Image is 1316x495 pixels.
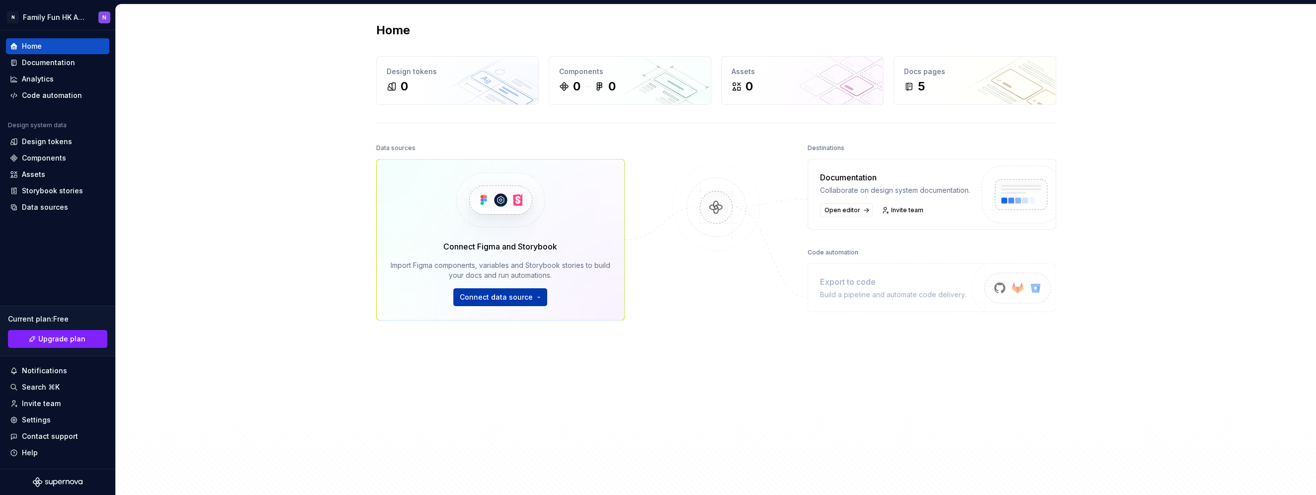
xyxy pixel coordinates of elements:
a: Invite team [879,203,928,217]
div: Docs pages [904,67,1046,77]
span: Open editor [824,206,860,214]
div: Connect Figma and Storybook [443,241,557,252]
button: Help [6,445,109,461]
div: Code automation [808,246,858,259]
div: Code automation [22,90,82,100]
div: Build a pipeline and automate code delivery. [820,290,966,300]
div: Components [22,153,66,163]
a: Documentation [6,55,109,71]
div: Search ⌘K [22,382,60,392]
div: 0 [745,79,753,94]
div: Current plan : Free [8,314,107,324]
div: 0 [573,79,580,94]
a: Code automation [6,87,109,103]
div: Data sources [376,141,415,155]
div: Analytics [22,74,54,84]
div: 0 [608,79,616,94]
div: Design tokens [22,137,72,147]
div: Import Figma components, variables and Storybook stories to build your docs and run automations. [391,260,610,280]
a: Home [6,38,109,54]
div: Home [22,41,42,51]
span: Connect data source [460,292,533,302]
div: Contact support [22,431,78,441]
a: Docs pages5 [894,56,1056,105]
div: Assets [22,169,45,179]
a: Components00 [549,56,711,105]
button: NFamily Fun HK AppN [2,6,113,28]
a: Invite team [6,396,109,412]
a: Assets0 [721,56,884,105]
div: Help [22,448,38,458]
div: Data sources [22,202,68,212]
a: Design tokens [6,134,109,150]
div: N [102,13,106,21]
a: Assets [6,166,109,182]
button: Contact support [6,428,109,444]
div: Collaborate on design system documentation. [820,185,970,195]
div: Assets [732,67,873,77]
span: Invite team [891,206,923,214]
div: Notifications [22,366,67,376]
a: Storybook stories [6,183,109,199]
div: Components [559,67,701,77]
a: Upgrade plan [8,330,107,348]
button: Connect data source [453,288,547,306]
button: Notifications [6,363,109,379]
div: 5 [918,79,925,94]
a: Design tokens0 [376,56,539,105]
div: Documentation [22,58,75,68]
div: Documentation [820,171,970,183]
a: Data sources [6,199,109,215]
div: Settings [22,415,51,425]
div: Storybook stories [22,186,83,196]
div: Destinations [808,141,844,155]
a: Open editor [820,203,873,217]
h2: Home [376,22,410,38]
svg: Supernova Logo [33,477,82,487]
div: 0 [401,79,408,94]
div: Design tokens [387,67,528,77]
div: N [7,11,19,23]
a: Settings [6,412,109,428]
div: Invite team [22,399,61,409]
span: Upgrade plan [38,334,85,344]
a: Components [6,150,109,166]
button: Search ⌘K [6,379,109,395]
a: Analytics [6,71,109,87]
div: Design system data [8,121,67,129]
div: Export to code [820,276,966,288]
div: Family Fun HK App [23,12,86,22]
